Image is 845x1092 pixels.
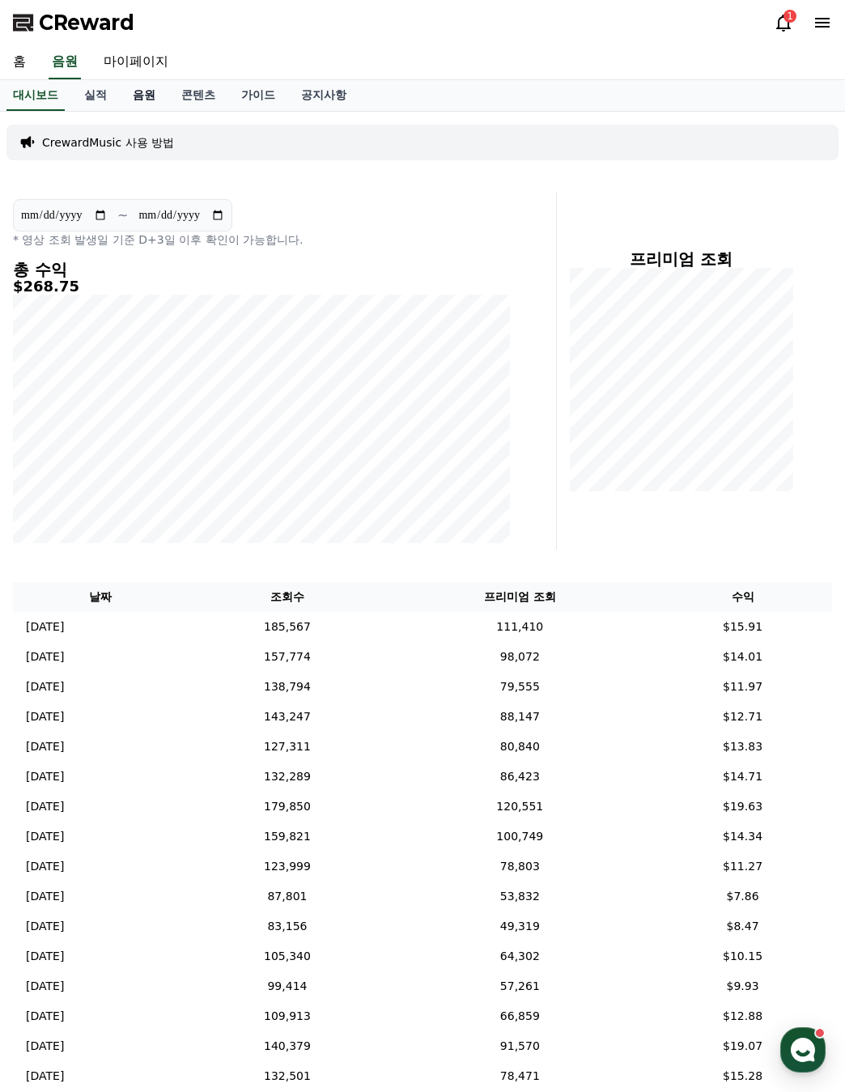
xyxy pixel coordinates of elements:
a: 음원 [49,45,81,79]
td: $14.34 [653,822,832,852]
td: 138,794 [188,672,386,702]
a: 음원 [120,80,168,111]
td: 83,156 [188,911,386,941]
th: 조회수 [188,582,386,612]
td: 99,414 [188,971,386,1001]
a: 설정 [209,513,311,554]
td: 86,423 [387,762,654,792]
td: $10.15 [653,941,832,971]
td: 49,319 [387,911,654,941]
th: 수익 [653,582,832,612]
td: 88,147 [387,702,654,732]
td: 157,774 [188,642,386,672]
td: 98,072 [387,642,654,672]
td: 111,410 [387,612,654,642]
a: 마이페이지 [91,45,181,79]
td: 140,379 [188,1031,386,1061]
td: 132,289 [188,762,386,792]
a: 실적 [71,80,120,111]
td: 80,840 [387,732,654,762]
p: [DATE] [26,948,64,965]
p: [DATE] [26,708,64,725]
td: $15.28 [653,1061,832,1091]
p: * 영상 조회 발생일 기준 D+3일 이후 확인이 가능합니다. [13,232,511,248]
a: 대시보드 [6,80,65,111]
td: 79,555 [387,672,654,702]
p: [DATE] [26,888,64,905]
td: 78,471 [387,1061,654,1091]
td: $7.86 [653,882,832,911]
p: [DATE] [26,678,64,695]
td: 105,340 [188,941,386,971]
span: 홈 [51,538,61,550]
a: 홈 [5,513,107,554]
td: $12.71 [653,702,832,732]
h4: 프리미엄 조회 [570,250,793,268]
div: 1 [783,10,796,23]
span: 설정 [250,538,270,550]
td: 100,749 [387,822,654,852]
p: [DATE] [26,618,64,635]
p: [DATE] [26,1068,64,1085]
td: 53,832 [387,882,654,911]
td: $14.71 [653,762,832,792]
a: CrewardMusic 사용 방법 [42,134,174,151]
td: 185,567 [188,612,386,642]
p: [DATE] [26,1038,64,1055]
p: [DATE] [26,918,64,935]
td: 132,501 [188,1061,386,1091]
td: $19.07 [653,1031,832,1061]
a: 1 [774,13,793,32]
td: 87,801 [188,882,386,911]
a: 가이드 [228,80,288,111]
td: $8.47 [653,911,832,941]
td: $9.93 [653,971,832,1001]
td: 143,247 [188,702,386,732]
td: 127,311 [188,732,386,762]
td: 66,859 [387,1001,654,1031]
td: 179,850 [188,792,386,822]
p: [DATE] [26,768,64,785]
td: 64,302 [387,941,654,971]
p: ~ [117,206,128,225]
a: 공지사항 [288,80,359,111]
p: [DATE] [26,648,64,665]
p: [DATE] [26,798,64,815]
p: [DATE] [26,738,64,755]
td: 123,999 [188,852,386,882]
td: $13.83 [653,732,832,762]
a: 콘텐츠 [168,80,228,111]
td: $11.97 [653,672,832,702]
h5: $268.75 [13,278,511,295]
span: CReward [39,10,134,36]
td: 159,821 [188,822,386,852]
h4: 총 수익 [13,261,511,278]
td: 120,551 [387,792,654,822]
td: 109,913 [188,1001,386,1031]
td: 91,570 [387,1031,654,1061]
td: $14.01 [653,642,832,672]
td: 78,803 [387,852,654,882]
a: CReward [13,10,134,36]
td: $19.63 [653,792,832,822]
p: [DATE] [26,858,64,875]
p: [DATE] [26,978,64,995]
td: $12.88 [653,1001,832,1031]
th: 프리미엄 조회 [387,582,654,612]
a: 대화 [107,513,209,554]
p: [DATE] [26,1008,64,1025]
td: $11.27 [653,852,832,882]
td: $15.91 [653,612,832,642]
span: 대화 [148,538,168,551]
p: [DATE] [26,828,64,845]
th: 날짜 [13,582,188,612]
td: 57,261 [387,971,654,1001]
